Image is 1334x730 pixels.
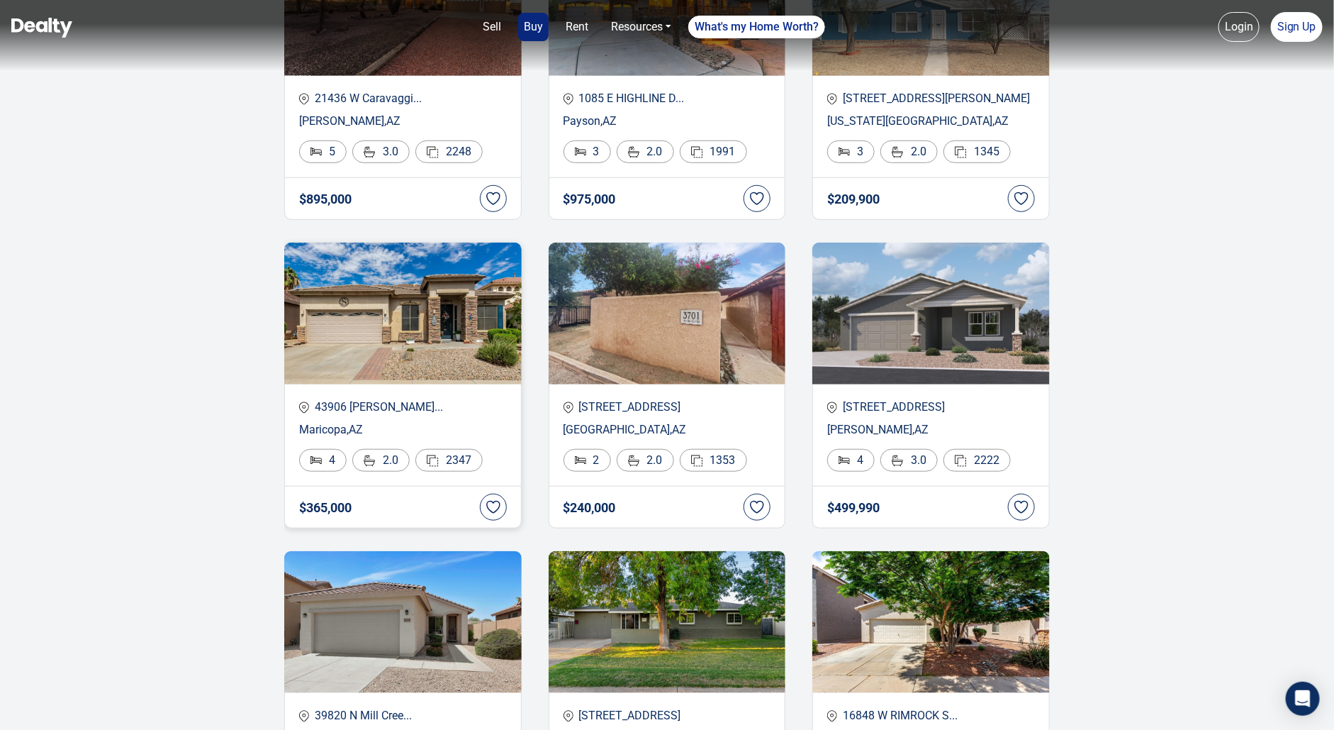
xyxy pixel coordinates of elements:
[617,140,674,163] div: 2.0
[477,13,507,41] a: Sell
[827,113,1035,130] p: [US_STATE][GEOGRAPHIC_DATA] , AZ
[827,449,875,472] div: 4
[560,13,594,41] a: Rent
[427,146,439,158] img: Area
[299,501,352,515] h4: $ 365,000
[892,146,904,158] img: Bathroom
[299,399,507,416] p: 43906 [PERSON_NAME]...
[628,146,640,158] img: Bathroom
[284,551,522,693] img: Recent Properties
[575,456,586,465] img: Bed
[299,93,309,105] img: location
[549,551,786,693] img: Recent Properties
[691,146,703,158] img: Area
[680,140,747,163] div: 1991
[827,192,880,206] h4: $ 209,900
[812,243,1050,385] img: Recent Properties
[827,421,1035,438] p: [PERSON_NAME] , AZ
[880,449,938,472] div: 3.0
[1271,12,1323,42] a: Sign Up
[827,399,1035,416] p: [STREET_ADDRESS]
[415,449,483,472] div: 2347
[880,140,938,163] div: 2.0
[564,140,611,163] div: 3
[299,113,507,130] p: [PERSON_NAME] , AZ
[564,93,573,105] img: location
[564,399,771,416] p: [STREET_ADDRESS]
[549,243,786,385] img: Recent Properties
[955,455,967,467] img: Area
[892,455,904,467] img: Bathroom
[564,421,771,438] p: [GEOGRAPHIC_DATA] , AZ
[564,402,573,414] img: location
[1286,682,1320,716] div: Open Intercom Messenger
[364,146,376,158] img: Bathroom
[827,93,837,105] img: location
[1218,12,1260,42] a: Login
[564,707,771,724] p: [STREET_ADDRESS]
[415,140,483,163] div: 2248
[827,140,875,163] div: 3
[827,402,837,414] img: location
[299,421,507,438] p: Maricopa , AZ
[299,402,309,414] img: location
[564,449,611,472] div: 2
[11,18,72,38] img: Dealty - Buy, Sell & Rent Homes
[605,13,677,41] a: Resources
[691,455,703,467] img: Area
[310,456,322,465] img: Bed
[827,710,837,722] img: location
[299,192,352,206] h4: $ 895,000
[688,16,825,38] a: What's my Home Worth?
[955,146,967,158] img: Area
[628,455,640,467] img: Bathroom
[352,140,410,163] div: 3.0
[839,148,850,156] img: Bed
[943,140,1011,163] div: 1345
[839,456,850,465] img: Bed
[427,455,439,467] img: Area
[299,449,347,472] div: 4
[299,707,507,724] p: 39820 N Mill Cree...
[299,710,309,722] img: location
[352,449,410,472] div: 2.0
[518,13,549,41] a: Buy
[299,140,347,163] div: 5
[827,707,1035,724] p: 16848 W RIMROCK S...
[564,192,616,206] h4: $ 975,000
[364,455,376,467] img: Bathroom
[617,449,674,472] div: 2.0
[310,148,322,156] img: Bed
[564,90,771,107] p: 1085 E HIGHLINE D...
[564,501,616,515] h4: $ 240,000
[575,148,586,156] img: Bed
[564,710,573,722] img: location
[284,243,522,385] img: Recent Properties
[812,551,1050,693] img: Recent Properties
[827,501,880,515] h4: $ 499,990
[564,113,771,130] p: Payson , AZ
[680,449,747,472] div: 1353
[827,90,1035,107] p: [STREET_ADDRESS][PERSON_NAME]
[299,90,507,107] p: 21436 W Caravaggi...
[943,449,1011,472] div: 2222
